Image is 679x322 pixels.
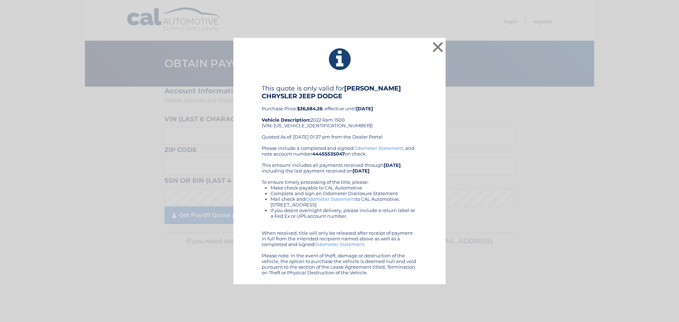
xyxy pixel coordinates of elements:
b: 44455535047 [312,151,345,157]
b: [DATE] [356,106,373,111]
a: Odometer Statement [306,196,355,202]
li: If you desire overnight delivery, please include a return label or a Fed Ex or UPS account number. [271,207,417,219]
b: [DATE] [384,162,401,168]
b: [DATE] [353,168,370,174]
b: $36,584.26 [297,106,323,111]
strong: Vehicle Description: [262,117,311,123]
div: Please include a completed and signed , and note account number on check. This amount includes al... [262,145,417,275]
div: Purchase Price: , effective until 2022 Ram 1500 (VIN: [US_VEHICLE_IDENTIFICATION_NUMBER]) Quoted ... [262,84,417,145]
li: Make check payable to CAL Automotive [271,185,417,191]
button: × [431,40,445,54]
a: Odometer Statement [314,241,364,247]
b: [PERSON_NAME] CHRYSLER JEEP DODGE [262,84,401,100]
li: Complete and sign an Odometer Disclosure Statement [271,191,417,196]
a: Odometer Statement [353,145,403,151]
li: Mail check and to CAL Automotive, [STREET_ADDRESS] [271,196,417,207]
h4: This quote is only valid for [262,84,417,100]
